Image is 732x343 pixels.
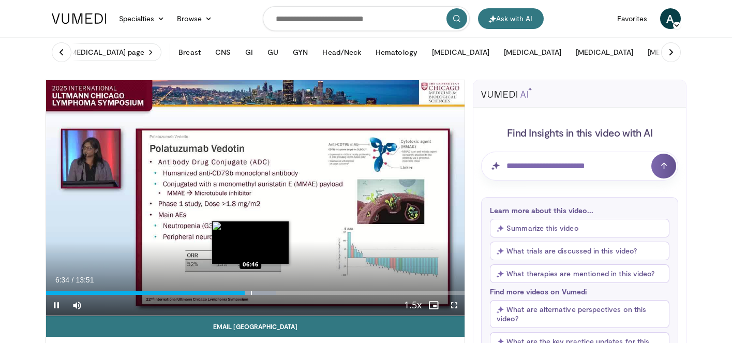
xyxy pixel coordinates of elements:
button: Enable picture-in-picture mode [423,295,444,316]
a: Email [GEOGRAPHIC_DATA] [46,316,465,337]
span: 13:51 [76,276,94,284]
button: Head/Neck [316,42,367,63]
img: image.jpeg [212,221,289,264]
button: Hematology [369,42,424,63]
a: A [660,8,681,29]
img: VuMedi Logo [52,13,107,24]
a: Specialties [113,8,171,29]
h4: Find Insights in this video with AI [481,126,678,139]
button: GI [239,42,259,63]
p: Find more videos on Vumedi [490,287,669,296]
a: Browse [171,8,218,29]
button: Fullscreen [444,295,465,316]
a: Visit [MEDICAL_DATA] page [46,43,162,61]
input: Question for AI [481,152,678,181]
button: What trials are discussed in this video? [490,242,669,260]
button: [MEDICAL_DATA] [426,42,496,63]
button: GYN [287,42,314,63]
button: Mute [67,295,87,316]
button: [MEDICAL_DATA] [498,42,567,63]
button: Breast [172,42,206,63]
button: CNS [209,42,237,63]
button: Ask with AI [478,8,544,29]
button: Summarize this video [490,219,669,237]
button: [MEDICAL_DATA] [641,42,711,63]
video-js: Video Player [46,80,465,316]
img: vumedi-ai-logo.svg [481,87,532,98]
button: Playback Rate [402,295,423,316]
div: Progress Bar [46,291,465,295]
button: What therapies are mentioned in this video? [490,264,669,283]
span: 6:34 [55,276,69,284]
button: GU [261,42,285,63]
button: What are alternative perspectives on this video? [490,300,669,328]
p: Learn more about this video... [490,206,669,215]
button: [MEDICAL_DATA] [570,42,639,63]
input: Search topics, interventions [263,6,470,31]
span: / [72,276,74,284]
a: Favorites [611,8,654,29]
button: Pause [46,295,67,316]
